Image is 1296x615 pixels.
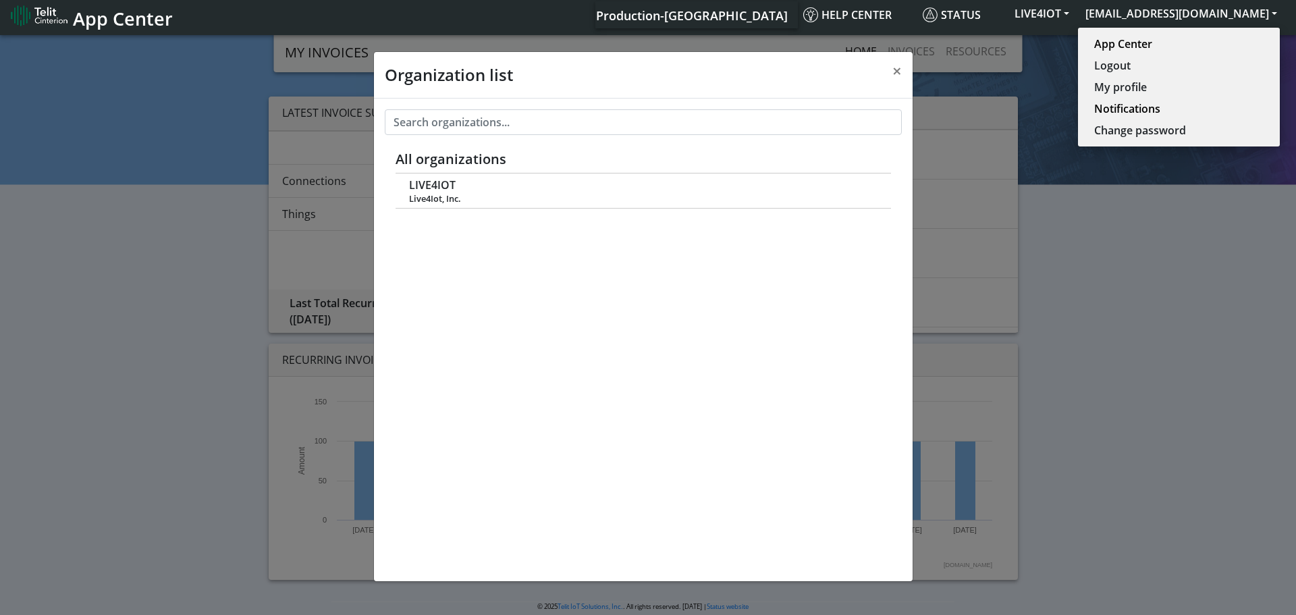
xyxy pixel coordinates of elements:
a: Status [917,1,1006,28]
span: Live4Iot, Inc. [409,194,876,204]
a: Help center [798,1,917,28]
span: Production-[GEOGRAPHIC_DATA] [596,7,788,24]
img: knowledge.svg [803,7,818,22]
span: App Center [73,6,173,31]
button: Change password [1078,119,1280,141]
img: status.svg [923,7,938,22]
img: logo-telit-cinterion-gw-new.png [11,5,67,26]
h5: All organizations [396,151,891,167]
span: LIVE4IOT [409,179,456,192]
button: [EMAIL_ADDRESS][DOMAIN_NAME] [1077,1,1285,26]
a: App Center [1094,36,1264,52]
span: × [892,59,902,82]
span: Status [923,7,981,22]
button: My profile [1078,76,1280,98]
button: LIVE4IOT [1006,1,1077,26]
a: Notifications [1094,101,1264,117]
button: Notifications [1078,98,1280,119]
button: App Center [1078,33,1280,55]
a: Your current platform instance [595,1,787,28]
a: App Center [11,1,171,30]
h4: Organization list [385,63,513,87]
span: Help center [803,7,892,22]
button: Logout [1078,55,1280,76]
input: Search organizations... [385,109,902,135]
